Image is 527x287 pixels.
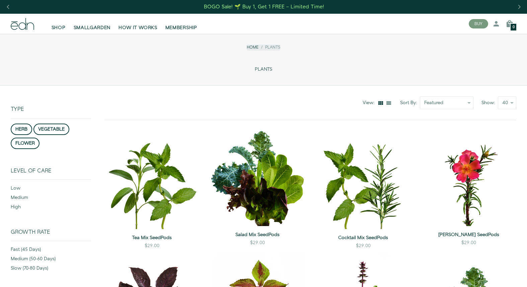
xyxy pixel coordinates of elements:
[11,185,91,194] div: low
[316,131,411,229] img: Cocktail Mix SeedPods
[11,229,91,241] div: Growth Rate
[33,124,69,135] button: vegetable
[145,242,159,249] div: $29.00
[250,239,265,246] div: $29.00
[461,239,476,246] div: $29.00
[115,16,161,31] a: HOW IT WORKS
[11,204,91,213] div: high
[363,99,377,106] div: View:
[210,131,305,226] img: Salad Mix SeedPods
[204,3,324,10] div: BOGO Sale! 🌱 Buy 1, Get 1 FREE – Limited Time!
[258,45,280,50] li: Plants
[356,242,371,249] div: $29.00
[469,19,488,28] button: BUY
[11,138,40,149] button: flower
[11,265,91,274] div: slow (70-80 days)
[11,168,91,180] div: Level of Care
[11,246,91,256] div: fast (45 days)
[161,16,201,31] a: MEMBERSHIP
[70,16,115,31] a: SMALLGARDEN
[247,45,280,50] nav: breadcrumbs
[52,24,66,31] span: SHOP
[422,231,517,238] a: [PERSON_NAME] SeedPods
[210,231,305,238] a: Salad Mix SeedPods
[74,24,111,31] span: SMALLGARDEN
[247,45,258,50] a: Home
[481,99,498,106] label: Show:
[422,131,517,226] img: Moss Rose SeedPods
[400,99,420,106] label: Sort By:
[11,256,91,265] div: medium (50-60 days)
[204,2,325,12] a: BOGO Sale! 🌱 Buy 1, Get 1 FREE – Limited Time!
[104,234,200,241] a: Tea Mix SeedPods
[104,131,200,229] img: Tea Mix SeedPods
[11,194,91,204] div: medium
[316,234,411,241] a: Cocktail Mix SeedPods
[255,67,272,72] span: PLANTS
[11,124,32,135] button: herb
[165,24,197,31] span: MEMBERSHIP
[11,86,91,118] div: Type
[513,25,515,29] span: 0
[119,24,157,31] span: HOW IT WORKS
[48,16,70,31] a: SHOP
